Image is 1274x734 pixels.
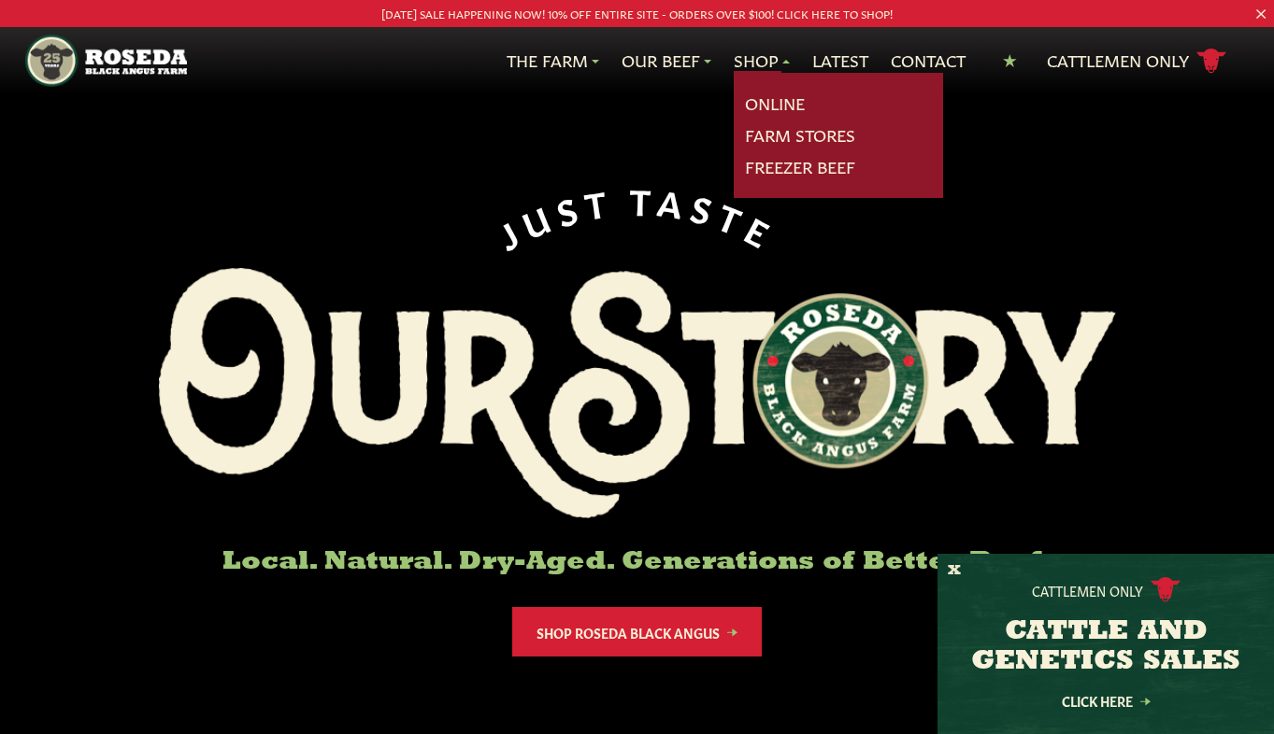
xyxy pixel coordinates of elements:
img: Roseda Black Aangus Farm [159,268,1116,518]
h3: CATTLE AND GENETICS SALES [961,617,1251,677]
h6: Local. Natural. Dry-Aged. Generations of Better Beef. [159,548,1116,577]
span: E [741,207,784,253]
p: [DATE] SALE HAPPENING NOW! 10% OFF ENTIRE SITE - ORDERS OVER $100! CLICK HERE TO SHOP! [64,4,1210,23]
a: Latest [812,49,868,73]
a: The Farm [507,49,599,73]
a: Online [745,92,805,116]
span: T [582,180,617,221]
span: J [490,208,529,253]
a: Farm Stores [745,123,855,148]
a: Our Beef [622,49,711,73]
button: X [948,561,961,581]
a: Contact [891,49,966,73]
nav: Main Navigation [25,27,1248,94]
span: S [551,185,588,228]
img: cattle-icon.svg [1151,577,1181,602]
a: Cattlemen Only [1047,45,1226,78]
p: Cattlemen Only [1032,581,1143,600]
a: Shop [734,49,790,73]
span: U [515,193,560,241]
span: T [630,179,660,218]
span: T [714,194,755,240]
img: https://roseda.com/wp-content/uploads/2021/05/roseda-25-header.png [25,35,187,87]
a: Freezer Beef [745,155,855,179]
span: A [656,180,693,221]
span: S [688,186,724,229]
div: JUST TASTE [489,179,786,253]
a: Click Here [1022,695,1190,707]
a: Shop Roseda Black Angus [512,607,762,656]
